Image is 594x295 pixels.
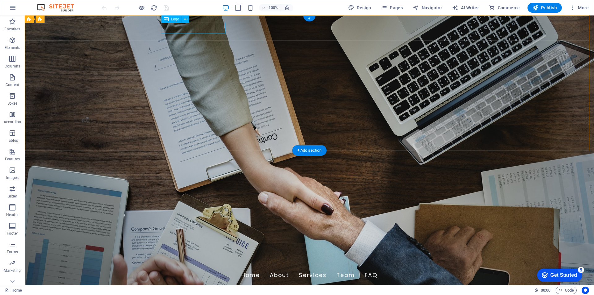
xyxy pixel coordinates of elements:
[527,3,562,13] button: Publish
[150,4,157,11] i: Reload page
[486,3,523,13] button: Commerce
[7,231,18,236] p: Footer
[541,287,550,294] span: 00 00
[532,5,557,11] span: Publish
[558,287,574,294] span: Code
[7,101,18,106] p: Boxes
[303,16,315,21] div: +
[582,287,589,294] button: Usercentrics
[5,287,22,294] a: Click to cancel selection. Double-click to open Pages
[7,249,18,254] p: Forms
[6,175,19,180] p: Images
[569,5,589,11] span: More
[284,5,290,11] i: On resize automatically adjust zoom level to fit chosen device.
[6,82,19,87] p: Content
[379,3,405,13] button: Pages
[44,1,50,7] div: 5
[8,194,17,199] p: Slider
[534,287,551,294] h6: Session time
[348,5,371,11] span: Design
[150,4,157,11] button: reload
[4,119,21,124] p: Accordion
[4,268,21,273] p: Marketing
[259,4,281,11] button: 100%
[450,3,481,13] button: AI Writer
[268,4,278,11] h6: 100%
[452,5,479,11] span: AI Writer
[292,145,327,156] div: + Add section
[381,5,403,11] span: Pages
[138,4,145,11] button: Click here to leave preview mode and continue editing
[5,157,20,162] p: Features
[7,138,18,143] p: Tables
[6,212,19,217] p: Header
[346,3,374,13] div: Design (Ctrl+Alt+Y)
[3,3,49,16] div: Get Started 5 items remaining, 0% complete
[545,288,546,293] span: :
[410,3,445,13] button: Navigator
[556,287,577,294] button: Code
[36,4,82,11] img: Editor Logo
[567,3,591,13] button: More
[489,5,520,11] span: Commerce
[4,27,20,32] p: Favorites
[346,3,374,13] button: Design
[413,5,442,11] span: Navigator
[5,45,20,50] p: Elements
[171,17,179,21] span: Logo
[17,7,43,12] div: Get Started
[5,64,20,69] p: Columns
